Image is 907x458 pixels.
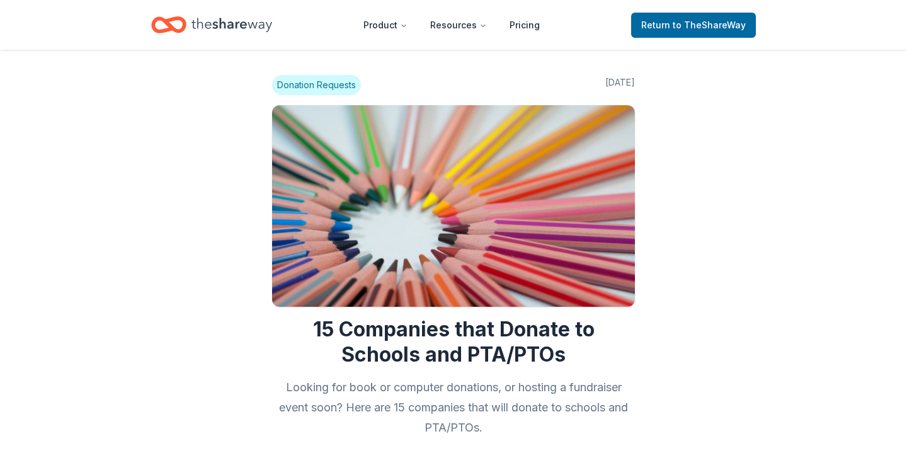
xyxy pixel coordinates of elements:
[641,18,746,33] span: Return
[272,105,635,307] img: Image for 15 Companies that Donate to Schools and PTA/PTOs
[151,10,272,40] a: Home
[272,317,635,367] h1: 15 Companies that Donate to Schools and PTA/PTOs
[673,20,746,30] span: to TheShareWay
[272,377,635,438] h2: Looking for book or computer donations, or hosting a fundraiser event soon? Here are 15 companies...
[353,10,550,40] nav: Main
[499,13,550,38] a: Pricing
[420,13,497,38] button: Resources
[353,13,418,38] button: Product
[631,13,756,38] a: Returnto TheShareWay
[272,75,361,95] span: Donation Requests
[605,75,635,95] span: [DATE]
